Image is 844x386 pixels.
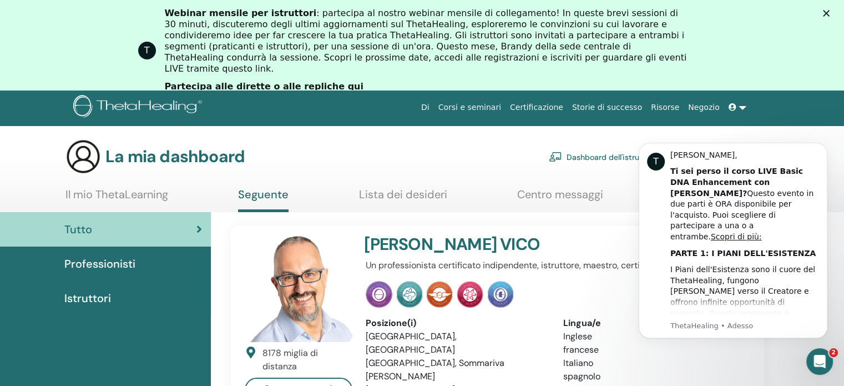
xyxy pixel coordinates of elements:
[563,317,601,329] font: Lingua/e
[684,97,724,118] a: Negozio
[165,8,317,18] font: Webinar mensile per istruttori
[563,357,593,369] font: Italiano
[138,42,156,59] div: Immagine del profilo per ThetaHealing
[64,257,135,271] font: Professionisti
[73,95,206,120] img: logo.png
[48,195,197,205] p: Messaggio da ThetaHealing, inviato Adesso
[64,291,111,305] font: Istruttori
[65,188,168,209] a: Il mio ThetaLearning
[831,349,836,356] font: 2
[567,152,658,162] font: Dashboard dell'istruttore
[622,126,844,356] iframe: Messaggio notifiche interfono
[366,317,416,329] font: Posizione(i)
[165,81,363,93] a: Partecipa alle dirette o alle repliche qui
[517,188,603,209] a: Centro messaggi
[48,195,131,204] font: ThetaHealing • Adesso
[434,97,506,118] a: Corsi e seminari
[568,97,646,118] a: Storie di successo
[262,347,318,372] font: miglia di distanza
[563,344,599,355] font: francese
[364,233,497,255] font: [PERSON_NAME]
[510,103,563,112] font: Certificazione
[806,348,833,375] iframe: Chat intercom in diretta
[563,370,600,382] font: spagnolo
[144,45,150,56] font: T
[238,187,289,202] font: Seguente
[366,357,504,382] font: [GEOGRAPHIC_DATA], Sommariva [PERSON_NAME]
[572,103,642,112] font: Storie di successo
[506,97,568,118] a: Certificazione
[688,103,719,112] font: Negozio
[65,187,168,202] font: Il mio ThetaLearning
[245,234,352,342] img: default.jpg
[366,259,706,271] font: Un professionista certificato indipendente, istruttore, maestro, certificato di scienza
[165,81,363,92] font: Partecipa alle dirette o alle repliche qui
[64,222,92,237] font: Tutto
[366,330,457,355] font: [GEOGRAPHIC_DATA], [GEOGRAPHIC_DATA]
[359,188,447,209] a: Lista dei desideri
[549,144,658,168] a: Dashboard dell'istruttore
[549,152,562,162] img: chalkboard-teacher.svg
[359,187,447,202] font: Lista dei desideri
[646,97,684,118] a: Risorse
[421,103,429,112] font: Di
[517,187,603,202] font: Centro messaggi
[500,233,540,255] font: VICO
[563,330,592,342] font: Inglese
[417,97,434,118] a: Di
[238,188,289,212] a: Seguente
[262,347,281,359] font: 8178
[438,103,501,112] font: Corsi e seminari
[48,139,196,278] font: I Piani dell'Esistenza sono il cuore del ThetaHealing, fungono [PERSON_NAME] verso il Creatore e ...
[651,103,679,112] font: Risorse
[823,10,834,17] div: Chiudi
[105,146,245,167] font: La mia dashboard
[65,139,101,174] img: generic-user-icon.jpg
[165,8,687,74] font: : partecipa al nostro webinar mensile di collegamento! In queste brevi sessioni di 30 minuti, dis...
